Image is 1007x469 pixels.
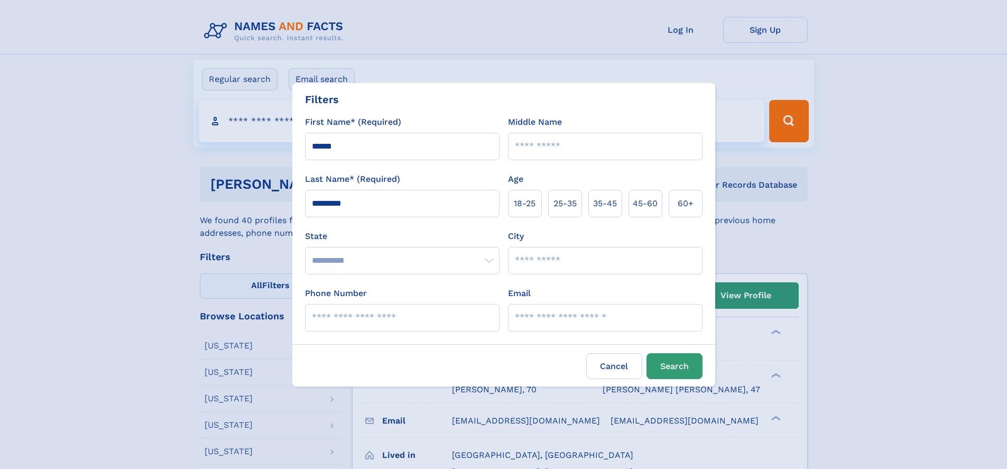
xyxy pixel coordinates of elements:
[586,353,642,379] label: Cancel
[633,197,658,210] span: 45‑60
[508,230,524,243] label: City
[553,197,577,210] span: 25‑35
[508,287,531,300] label: Email
[305,91,339,107] div: Filters
[305,230,500,243] label: State
[646,353,703,379] button: Search
[305,287,367,300] label: Phone Number
[508,173,523,186] label: Age
[305,173,400,186] label: Last Name* (Required)
[305,116,401,128] label: First Name* (Required)
[514,197,535,210] span: 18‑25
[593,197,617,210] span: 35‑45
[678,197,694,210] span: 60+
[508,116,562,128] label: Middle Name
